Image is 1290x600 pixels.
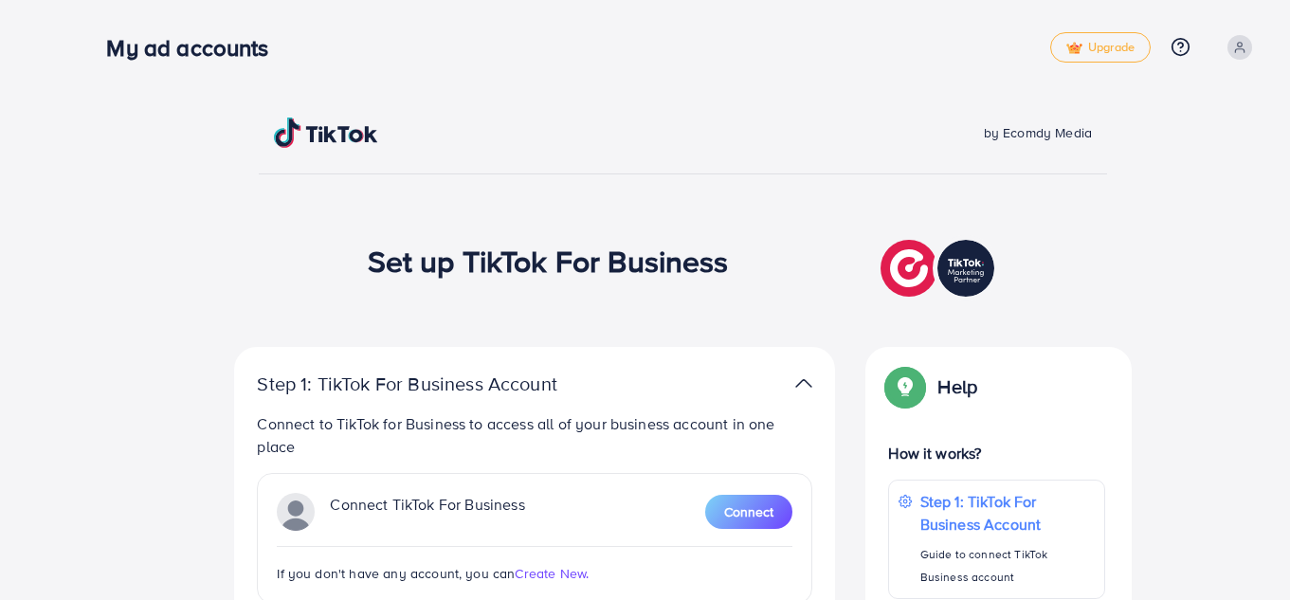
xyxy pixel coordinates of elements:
[920,490,1095,536] p: Step 1: TikTok For Business Account
[795,370,812,397] img: TikTok partner
[106,34,283,62] h3: My ad accounts
[1050,32,1151,63] a: tickUpgrade
[274,118,378,148] img: TikTok
[257,373,617,395] p: Step 1: TikTok For Business Account
[881,235,999,301] img: TikTok partner
[368,243,729,279] h1: Set up TikTok For Business
[1066,42,1082,55] img: tick
[888,370,922,404] img: Popup guide
[920,543,1095,589] p: Guide to connect TikTok Business account
[888,442,1104,464] p: How it works?
[1066,41,1135,55] span: Upgrade
[984,123,1092,142] span: by Ecomdy Media
[937,375,977,398] p: Help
